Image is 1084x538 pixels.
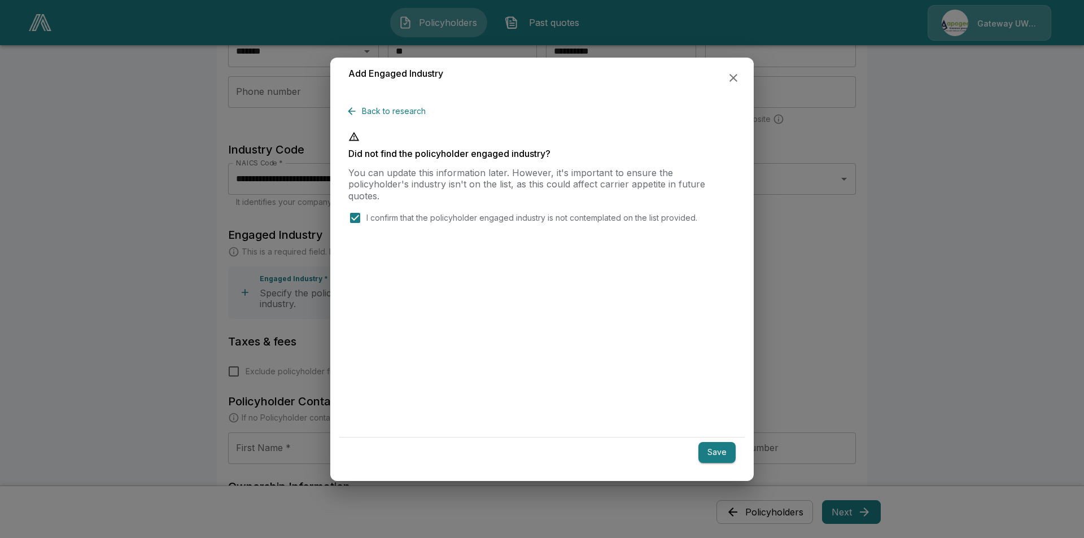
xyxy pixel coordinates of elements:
[348,149,736,158] p: Did not find the policyholder engaged industry?
[348,101,430,122] button: Back to research
[348,167,736,202] p: You can update this information later. However, it's important to ensure the policyholder's indus...
[366,212,697,224] p: I confirm that the policyholder engaged industry is not contemplated on the list provided.
[348,67,443,81] h6: Add Engaged Industry
[698,442,736,463] button: Save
